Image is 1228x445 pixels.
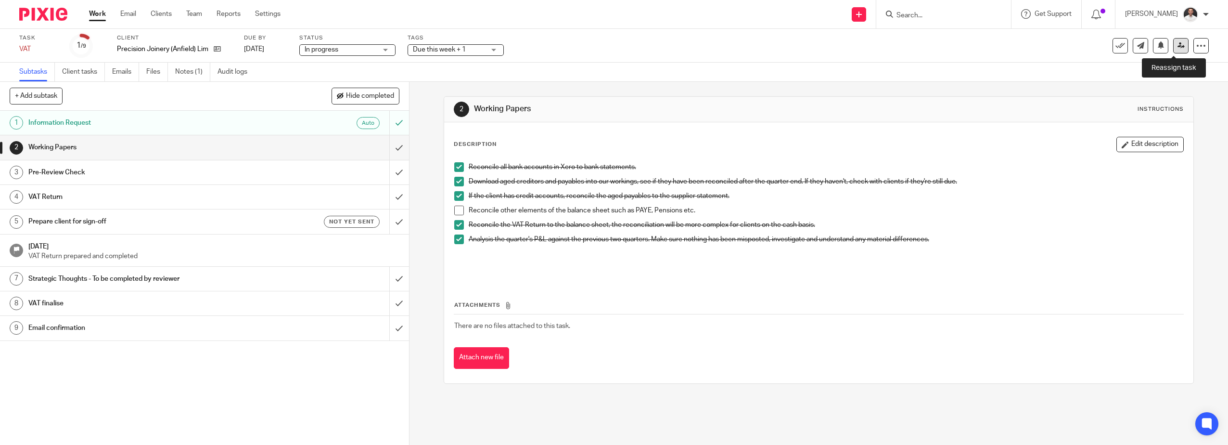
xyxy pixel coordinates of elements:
[28,272,263,286] h1: Strategic Thoughts - To be completed by reviewer
[469,206,1184,215] p: Reconcile other elements of the balance sheet such as PAYE, Pensions etc.
[28,116,263,130] h1: Information Request
[28,165,263,180] h1: Pre-Review Check
[10,321,23,335] div: 9
[10,141,23,155] div: 2
[10,272,23,286] div: 7
[454,141,497,148] p: Description
[454,347,509,369] button: Attach new file
[217,63,255,81] a: Audit logs
[62,63,105,81] a: Client tasks
[117,44,209,54] p: Precision Joinery (Anfield) Limited
[329,218,374,226] span: Not yet sent
[413,46,466,53] span: Due this week + 1
[454,302,500,308] span: Attachments
[357,117,380,129] div: Auto
[19,63,55,81] a: Subtasks
[332,88,399,104] button: Hide completed
[1035,11,1072,17] span: Get Support
[1138,105,1184,113] div: Instructions
[120,9,136,19] a: Email
[1183,7,1198,22] img: dom%20slack.jpg
[151,9,172,19] a: Clients
[28,321,263,335] h1: Email confirmation
[469,191,1184,201] p: If the client has credit accounts, reconcile the aged payables to the supplier statement.
[10,88,63,104] button: + Add subtask
[469,220,1184,230] p: Reconcile the VAT Return to the balance sheet, the reconciliation will be more complex for client...
[19,8,67,21] img: Pixie
[1116,137,1184,152] button: Edit description
[244,46,264,52] span: [DATE]
[77,40,86,51] div: 1
[217,9,241,19] a: Reports
[10,190,23,204] div: 4
[10,215,23,229] div: 5
[346,92,394,100] span: Hide completed
[1125,9,1178,19] p: [PERSON_NAME]
[89,9,106,19] a: Work
[10,297,23,310] div: 8
[474,104,839,114] h1: Working Papers
[19,34,58,42] label: Task
[117,34,232,42] label: Client
[299,34,396,42] label: Status
[10,116,23,130] div: 1
[28,251,399,261] p: VAT Return prepared and completed
[895,12,982,20] input: Search
[469,162,1184,172] p: Reconcile all bank accounts in Xero to bank statements.
[255,9,281,19] a: Settings
[469,177,1184,186] p: Download aged creditors and payables into our workings, see if they have been reconciled after th...
[175,63,210,81] a: Notes (1)
[28,239,399,251] h1: [DATE]
[469,235,1184,244] p: Analysis the quarter's P&L against the previous two quarters. Make sure nothing has been misposte...
[146,63,168,81] a: Files
[10,166,23,179] div: 3
[244,34,287,42] label: Due by
[112,63,139,81] a: Emails
[305,46,338,53] span: In progress
[28,140,263,155] h1: Working Papers
[408,34,504,42] label: Tags
[454,102,469,117] div: 2
[81,43,86,49] small: /9
[28,296,263,311] h1: VAT finalise
[186,9,202,19] a: Team
[28,190,263,204] h1: VAT Return
[28,214,263,229] h1: Prepare client for sign-off
[454,323,570,329] span: There are no files attached to this task.
[19,44,58,54] div: VAT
